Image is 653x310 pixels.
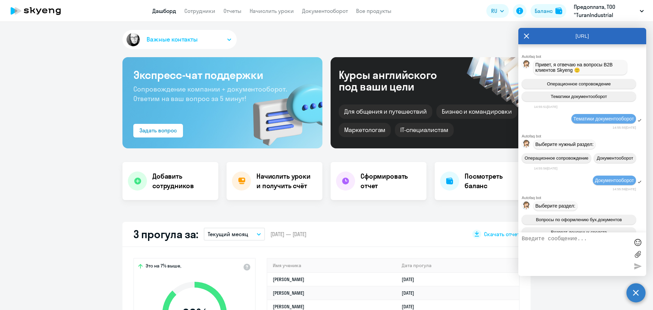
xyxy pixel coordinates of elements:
span: Выберите нужный раздел: [535,142,593,147]
h4: Добавить сотрудников [152,172,213,191]
div: Autofaq bot [522,54,646,59]
h4: Посмотреть баланс [465,172,525,191]
time: 14:55:56[DATE] [534,166,557,170]
div: Маркетологам [339,123,391,137]
th: Имя ученика [267,259,396,273]
button: Вопросы по оформлению бух.документов [522,215,636,225]
a: [PERSON_NAME] [273,276,304,282]
h2: 3 прогула за: [133,227,198,241]
th: Дата прогула [396,259,519,273]
img: balance [555,7,562,14]
button: RU [486,4,509,18]
a: Начислить уроки [250,7,294,14]
a: Сотрудники [184,7,215,14]
h3: Экспресс-чат поддержки [133,68,312,82]
div: Задать вопрос [139,126,177,134]
span: Важные контакты [147,35,198,44]
button: Предоплата, ТОО "TuranIndustrial (ТуранИндастриал)" [570,3,647,19]
span: Вопросы по оформлению бух.документов [536,217,622,222]
button: Важные контакты [122,30,237,49]
a: [PERSON_NAME] [273,304,304,310]
span: [DATE] — [DATE] [270,230,306,238]
p: Предоплата, ТОО "TuranIndustrial (ТуранИндастриал)" [574,3,637,19]
time: 14:55:59[DATE] [613,187,636,191]
a: Отчеты [223,7,241,14]
button: Тематики документооборот [522,92,636,101]
span: Документооборот [595,178,634,183]
span: Привет, я отвечаю на вопросы B2B клиентов Skyeng 🙂 [535,62,614,73]
img: bot avatar [522,60,531,70]
div: Баланс [535,7,553,15]
a: Документооборот [302,7,348,14]
div: IT-специалистам [395,123,453,137]
a: [DATE] [402,276,420,282]
img: bg-img [243,72,322,148]
img: bot avatar [522,140,531,150]
span: Сопровождение компании + документооборот. Ответим на ваш вопрос за 5 минут! [133,85,287,103]
label: Лимит 10 файлов [633,249,643,259]
time: 14:55:51[DATE] [534,105,557,109]
button: Операционное сопровождение [522,153,591,163]
div: Бизнес и командировки [436,104,517,119]
span: Возврат денежных средств [551,230,607,235]
img: avatar [125,32,141,48]
button: Балансbalance [531,4,566,18]
span: Это на 7% выше, [146,263,181,271]
h4: Начислить уроки и получить счёт [256,172,316,191]
span: Документооборот [597,156,633,161]
button: Текущий месяц [204,228,265,241]
span: Тематики документооборот [551,94,607,99]
a: [PERSON_NAME] [273,290,304,296]
a: [DATE] [402,290,420,296]
div: Курсы английского под ваши цели [339,69,455,92]
span: Операционное сопровождение [524,156,588,161]
div: Autofaq bot [522,196,646,200]
span: RU [491,7,497,15]
a: Дашборд [152,7,176,14]
div: Autofaq bot [522,134,646,138]
h4: Сформировать отчет [361,172,421,191]
span: Скачать отчет [484,230,520,238]
button: Документооборот [594,153,636,163]
div: Для общения и путешествий [339,104,432,119]
span: Операционное сопровождение [547,81,611,86]
time: 14:55:55[DATE] [613,126,636,129]
img: bot avatar [522,201,531,211]
p: Текущий месяц [208,230,248,238]
button: Операционное сопровождение [522,79,636,89]
a: Все продукты [356,7,391,14]
span: Выберите раздел: [535,203,575,209]
span: Тематики документооборот [573,116,634,121]
a: [DATE] [402,304,420,310]
button: Возврат денежных средств [522,227,636,237]
button: Задать вопрос [133,124,183,137]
